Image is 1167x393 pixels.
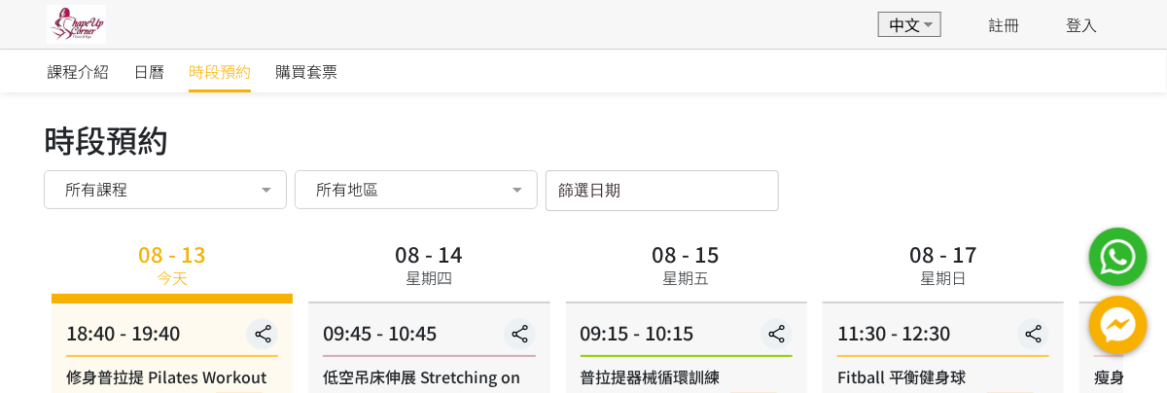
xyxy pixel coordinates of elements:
[395,242,463,264] div: 08 - 14
[909,242,977,264] div: 08 - 17
[920,266,967,289] div: 星期日
[47,50,109,92] a: 課程介紹
[66,318,278,357] div: 18:40 - 19:40
[406,266,452,289] div: 星期四
[157,266,188,289] div: 今天
[44,116,1123,162] div: 時段預約
[47,59,109,83] span: 課程介紹
[323,318,535,357] div: 09:45 - 10:45
[189,50,251,92] a: 時段預約
[65,179,127,198] span: 所有課程
[133,50,164,92] a: 日曆
[275,50,337,92] a: 購買套票
[837,318,1049,357] div: 11:30 - 12:30
[581,365,793,388] div: 普拉提器械循環訓練
[1066,13,1097,36] a: 登入
[66,365,278,388] div: 修身普拉提 Pilates Workout
[837,365,1049,388] div: Fitball 平衡健身球
[988,13,1019,36] a: 註冊
[189,59,251,83] span: 時段預約
[663,266,710,289] div: 星期五
[133,59,164,83] span: 日曆
[47,5,106,44] img: pwrjsa6bwyY3YIpa3AKFwK20yMmKifvYlaMXwTp1.jpg
[653,242,721,264] div: 08 - 15
[546,170,779,211] input: 篩選日期
[581,318,793,357] div: 09:15 - 10:15
[316,179,378,198] span: 所有地區
[138,242,206,264] div: 08 - 13
[275,59,337,83] span: 購買套票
